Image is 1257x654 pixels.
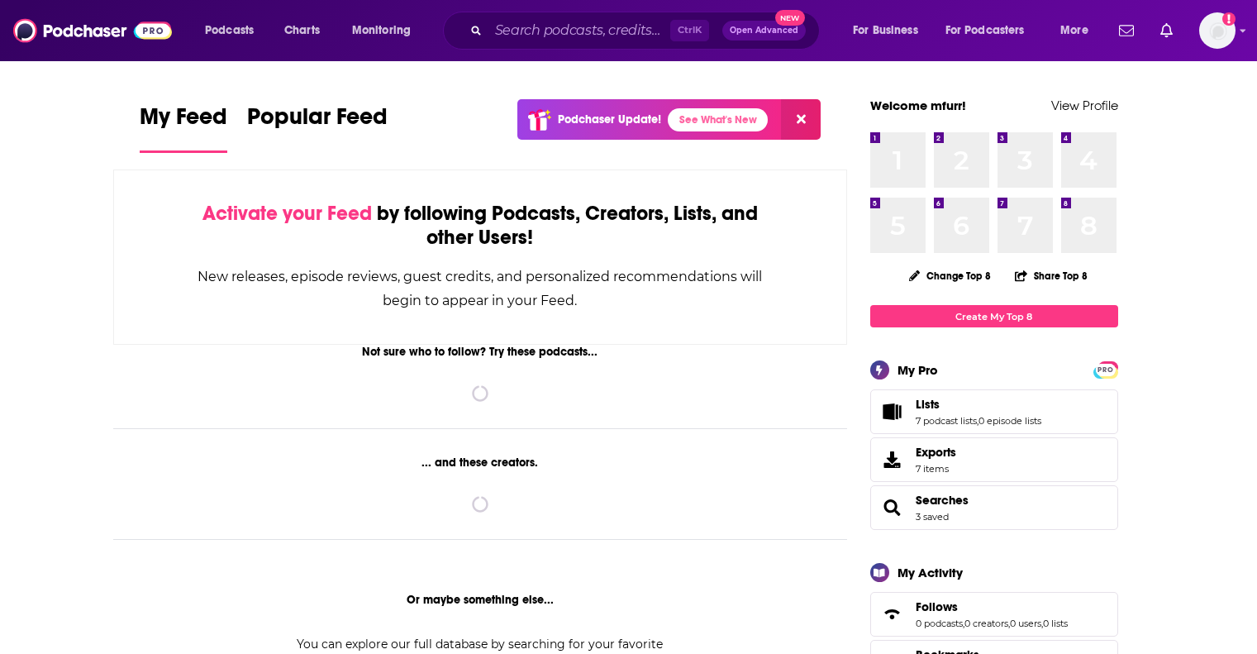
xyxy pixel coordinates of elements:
svg: Add a profile image [1222,12,1236,26]
a: Exports [870,437,1118,482]
span: Searches [870,485,1118,530]
div: Search podcasts, credits, & more... [459,12,836,50]
a: Lists [916,397,1041,412]
a: Lists [876,400,909,423]
span: More [1060,19,1088,42]
button: Share Top 8 [1014,260,1088,292]
span: , [963,618,964,629]
button: open menu [935,17,1049,44]
span: PRO [1096,364,1116,376]
img: User Profile [1199,12,1236,49]
input: Search podcasts, credits, & more... [488,17,670,44]
a: See What's New [668,108,768,131]
span: New [775,10,805,26]
span: Popular Feed [247,103,388,141]
a: 0 users [1010,618,1041,629]
a: 0 episode lists [978,415,1041,427]
button: Change Top 8 [899,265,1002,286]
span: , [1008,618,1010,629]
a: 7 podcast lists [916,415,977,427]
a: Popular Feed [247,103,388,153]
img: Podchaser - Follow, Share and Rate Podcasts [13,15,172,46]
a: Create My Top 8 [870,305,1118,327]
div: My Activity [898,565,963,580]
span: Open Advanced [730,26,798,35]
span: For Business [853,19,918,42]
div: New releases, episode reviews, guest credits, and personalized recommendations will begin to appe... [197,265,764,313]
a: Welcome mfurr! [870,98,966,113]
button: open menu [340,17,432,44]
a: Searches [916,493,969,508]
span: Lists [870,389,1118,434]
a: 0 podcasts [916,618,963,629]
span: My Feed [140,103,227,141]
span: 7 items [916,463,956,475]
div: My Pro [898,362,938,378]
span: Follows [870,592,1118,637]
a: Show notifications dropdown [1112,17,1140,45]
span: Exports [916,445,956,460]
span: Logged in as mfurr [1199,12,1236,49]
span: Follows [916,599,958,614]
a: Follows [876,603,909,626]
div: Or maybe something else... [113,593,848,607]
a: PRO [1096,363,1116,375]
span: Lists [916,397,940,412]
span: Monitoring [352,19,411,42]
a: Follows [916,599,1068,614]
div: Not sure who to follow? Try these podcasts... [113,345,848,359]
span: , [977,415,978,427]
button: open menu [1049,17,1109,44]
p: Podchaser Update! [558,112,661,127]
a: Charts [274,17,330,44]
a: Show notifications dropdown [1154,17,1179,45]
div: ... and these creators. [113,456,848,470]
a: 3 saved [916,511,949,523]
span: Exports [876,448,909,471]
a: 0 creators [964,618,1008,629]
span: For Podcasters [945,19,1025,42]
span: , [1041,618,1043,629]
span: Podcasts [205,19,254,42]
span: Charts [284,19,320,42]
a: My Feed [140,103,227,153]
button: Open AdvancedNew [722,21,806,41]
a: View Profile [1051,98,1118,113]
a: Searches [876,496,909,519]
span: Activate your Feed [202,201,372,226]
span: Ctrl K [670,20,709,41]
a: 0 lists [1043,618,1068,629]
button: Show profile menu [1199,12,1236,49]
button: open menu [841,17,939,44]
button: open menu [193,17,275,44]
div: by following Podcasts, Creators, Lists, and other Users! [197,202,764,250]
